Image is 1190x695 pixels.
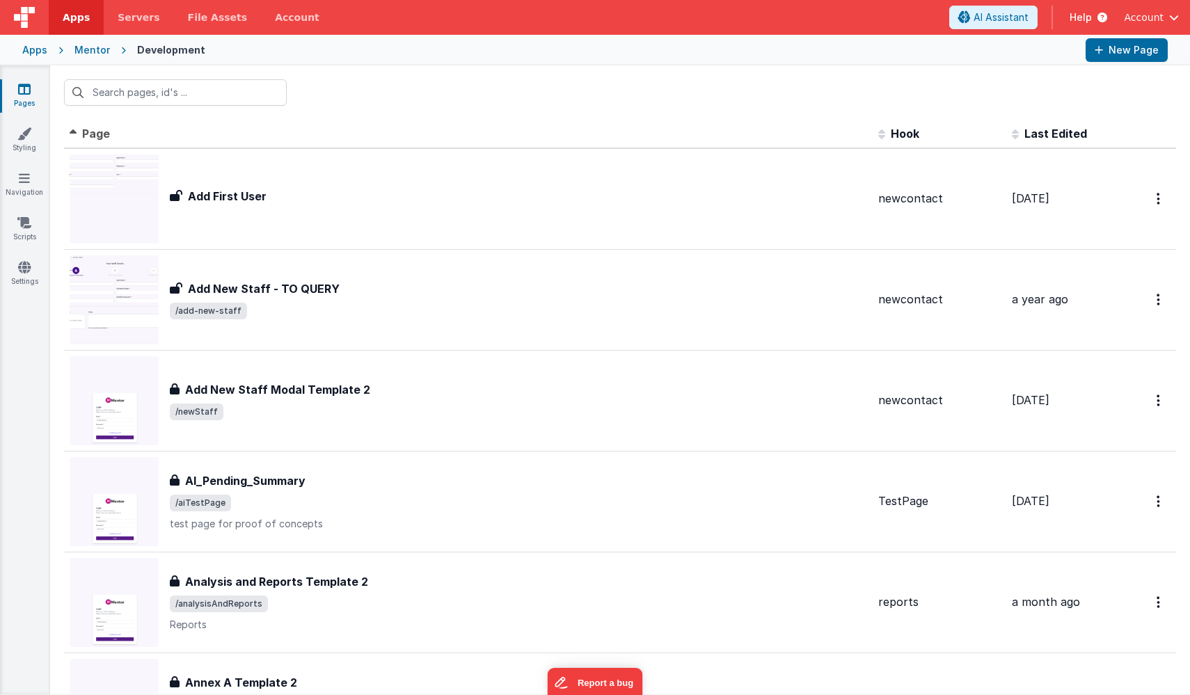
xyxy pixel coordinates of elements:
button: Options [1148,386,1171,415]
span: AI Assistant [974,10,1029,24]
button: Options [1148,487,1171,516]
button: Account [1124,10,1179,24]
button: Options [1148,285,1171,314]
div: TestPage [878,493,1001,509]
h3: Add New Staff - TO QUERY [188,280,340,297]
h3: Analysis and Reports Template 2 [185,573,368,590]
span: Servers [118,10,159,24]
div: newcontact [878,392,1001,408]
span: a month ago [1012,595,1080,609]
span: Account [1124,10,1164,24]
button: Options [1148,588,1171,616]
p: test page for proof of concepts [170,517,867,531]
div: Mentor [74,43,110,57]
span: [DATE] [1012,393,1049,407]
h3: Add First User [188,188,267,205]
span: /aiTestPage [170,495,231,511]
input: Search pages, id's ... [64,79,287,106]
h3: AI_Pending_Summary [185,472,306,489]
span: Page [82,127,110,141]
h3: Add New Staff Modal Template 2 [185,381,370,398]
span: File Assets [188,10,248,24]
button: AI Assistant [949,6,1038,29]
span: Last Edited [1024,127,1087,141]
button: Options [1148,184,1171,213]
p: Reports [170,618,867,632]
span: a year ago [1012,292,1068,306]
h3: Annex A Template 2 [185,674,297,691]
span: /analysisAndReports [170,596,268,612]
span: Apps [63,10,90,24]
span: /add-new-staff [170,303,247,319]
span: [DATE] [1012,494,1049,508]
span: Hook [891,127,919,141]
div: Apps [22,43,47,57]
div: newcontact [878,191,1001,207]
span: Help [1070,10,1092,24]
div: reports [878,594,1001,610]
div: Development [137,43,205,57]
button: New Page [1086,38,1168,62]
div: newcontact [878,291,1001,307]
span: [DATE] [1012,191,1049,205]
span: /newStaff [170,404,223,420]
